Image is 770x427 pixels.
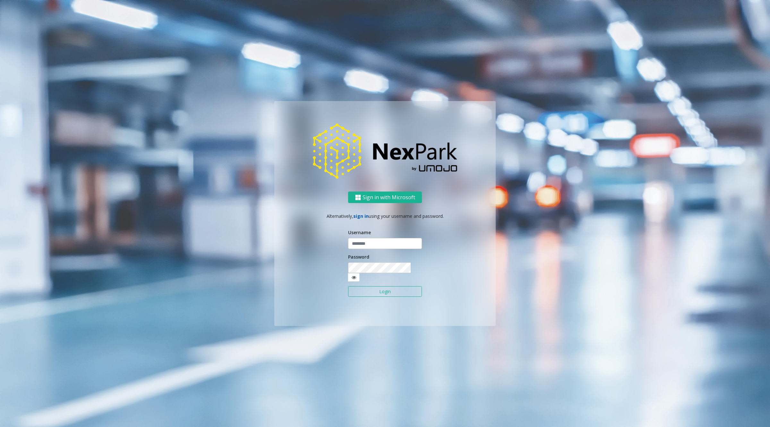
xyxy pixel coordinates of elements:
[348,253,369,260] label: Password
[353,213,369,219] a: sign in
[281,213,489,219] p: Alternatively, using your username and password.
[348,229,371,236] label: Username
[348,192,422,203] button: Sign in with Microsoft
[348,286,422,297] button: Login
